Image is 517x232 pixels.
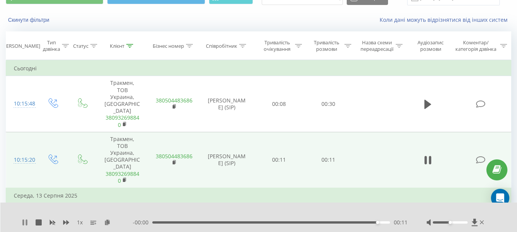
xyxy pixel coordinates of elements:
[106,114,139,128] a: 380932698840
[73,43,88,49] div: Статус
[6,16,53,23] button: Скинути фільтри
[254,132,304,188] td: 00:11
[311,39,342,52] div: Тривалість розмови
[14,96,30,111] div: 10:15:48
[360,39,394,52] div: Назва схеми переадресації
[304,76,353,132] td: 00:30
[6,188,511,203] td: Середа, 13 Серпня 2025
[254,76,304,132] td: 00:08
[199,76,254,132] td: [PERSON_NAME] (SIP)
[77,219,83,226] span: 1 x
[394,219,408,226] span: 00:11
[304,132,353,188] td: 00:11
[156,97,192,104] a: 380504483686
[199,132,254,188] td: [PERSON_NAME] (SIP)
[106,170,139,184] a: 380932698840
[97,76,148,132] td: Тракмен, ТОВ Украина, [GEOGRAPHIC_DATA]
[14,153,30,167] div: 10:15:20
[2,43,40,49] div: [PERSON_NAME]
[153,43,184,49] div: Бізнес номер
[110,43,124,49] div: Клієнт
[6,61,511,76] td: Сьогодні
[449,221,452,224] div: Accessibility label
[133,219,152,226] span: - 00:00
[376,221,379,224] div: Accessibility label
[380,16,511,23] a: Коли дані можуть відрізнятися вiд інших систем
[43,39,60,52] div: Тип дзвінка
[453,39,498,52] div: Коментар/категорія дзвінка
[261,39,293,52] div: Тривалість очікування
[156,153,192,160] a: 380504483686
[97,132,148,188] td: Тракмен, ТОВ Украина, [GEOGRAPHIC_DATA]
[206,43,237,49] div: Співробітник
[491,189,509,207] div: Open Intercom Messenger
[411,39,450,52] div: Аудіозапис розмови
